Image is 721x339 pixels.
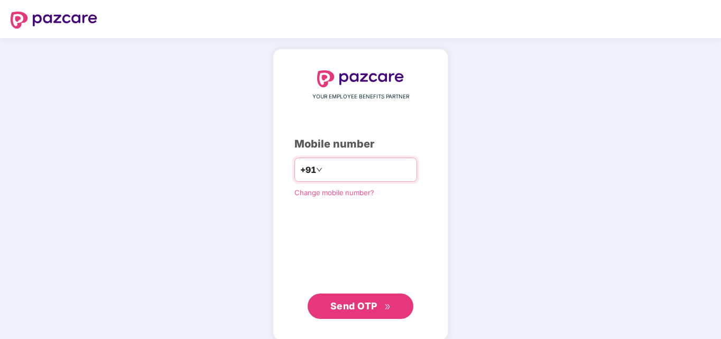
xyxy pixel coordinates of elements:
[11,12,97,29] img: logo
[316,167,322,173] span: down
[308,294,413,319] button: Send OTPdouble-right
[294,188,374,197] a: Change mobile number?
[312,93,409,101] span: YOUR EMPLOYEE BENEFITS PARTNER
[384,304,391,310] span: double-right
[294,136,427,152] div: Mobile number
[300,163,316,177] span: +91
[330,300,377,311] span: Send OTP
[317,70,404,87] img: logo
